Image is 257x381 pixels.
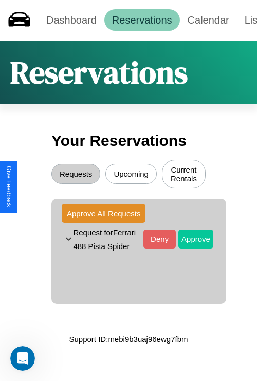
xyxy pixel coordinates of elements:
div: Give Feedback [5,166,12,207]
button: Approve [178,230,213,249]
a: Calendar [180,9,237,31]
a: Dashboard [39,9,104,31]
h3: Your Reservations [51,127,206,155]
p: Request for Ferrari 488 Pista Spider [73,225,143,253]
iframe: Intercom live chat [10,346,35,371]
button: Deny [143,230,176,249]
button: Requests [51,164,100,184]
a: Reservations [104,9,180,31]
h1: Reservations [10,51,188,93]
button: Current Rentals [162,160,206,188]
p: Support ID: mebi9b3uaj96ewg7fbm [69,332,188,346]
button: Approve All Requests [62,204,145,223]
button: Upcoming [105,164,157,184]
